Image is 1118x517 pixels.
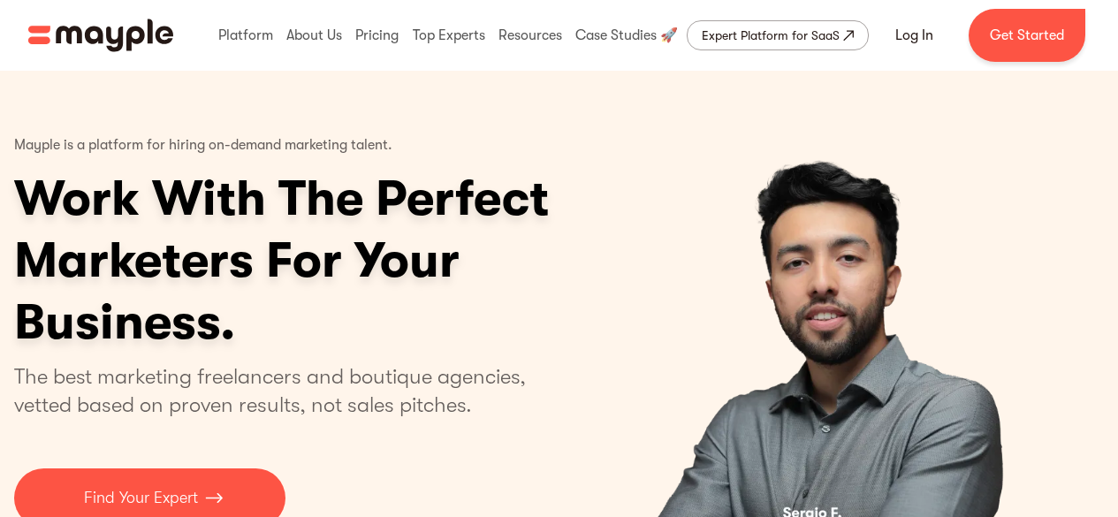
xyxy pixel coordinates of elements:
[494,7,567,64] div: Resources
[28,19,173,52] img: Mayple logo
[214,7,278,64] div: Platform
[84,486,198,510] p: Find Your Expert
[702,25,840,46] div: Expert Platform for SaaS
[969,9,1085,62] a: Get Started
[14,168,686,354] h1: Work With The Perfect Marketers For Your Business.
[874,14,954,57] a: Log In
[687,20,869,50] a: Expert Platform for SaaS
[408,7,490,64] div: Top Experts
[28,19,173,52] a: home
[14,362,547,419] p: The best marketing freelancers and boutique agencies, vetted based on proven results, not sales p...
[14,124,392,168] p: Mayple is a platform for hiring on-demand marketing talent.
[282,7,346,64] div: About Us
[351,7,403,64] div: Pricing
